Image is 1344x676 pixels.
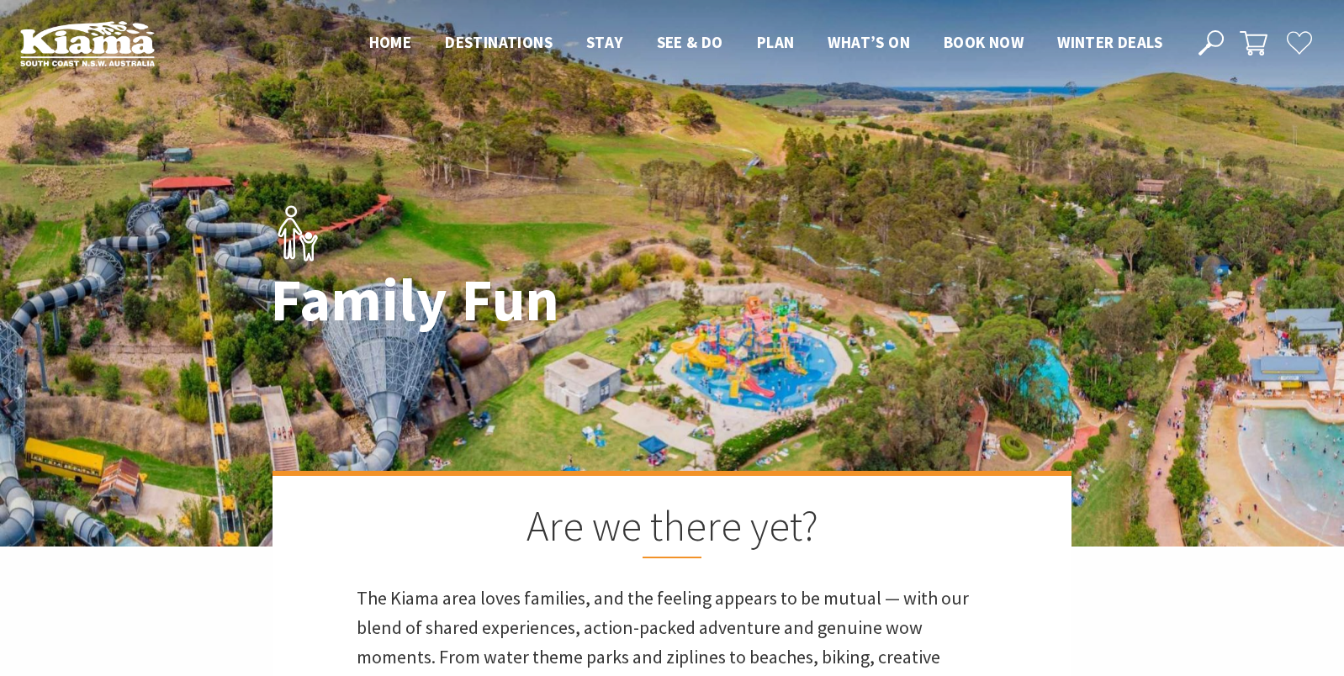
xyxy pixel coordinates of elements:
span: Destinations [445,32,553,52]
img: Kiama Logo [20,20,155,66]
span: Plan [757,32,795,52]
nav: Main Menu [352,29,1179,57]
span: Home [369,32,412,52]
div: EXPLORE WINTER DEALS [1093,610,1274,644]
span: What’s On [828,32,910,52]
span: Book now [944,32,1024,52]
span: Winter Deals [1057,32,1162,52]
a: EXPLORE WINTER DEALS [1053,610,1315,644]
div: Unlock exclusive winter offers [1062,425,1248,578]
h1: Family Fun [271,268,746,333]
h2: Are we there yet? [357,501,987,558]
span: Stay [586,32,623,52]
span: See & Do [657,32,723,52]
